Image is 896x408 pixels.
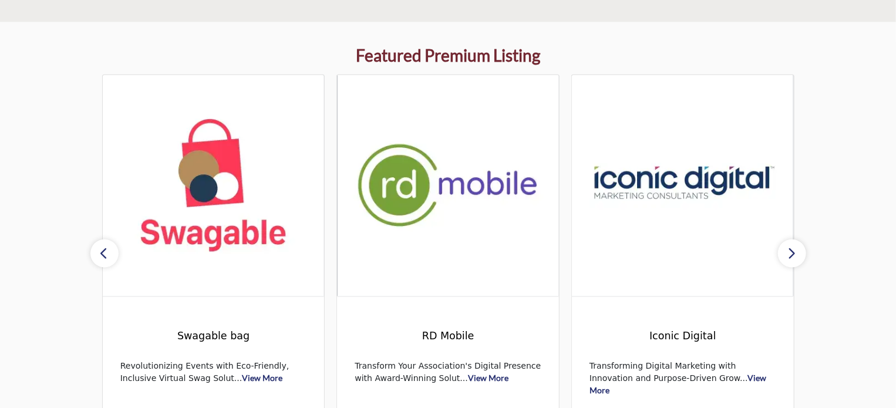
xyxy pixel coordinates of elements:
[468,373,508,383] a: View More
[590,373,767,395] a: View More
[355,321,541,352] a: RD Mobile
[337,75,559,296] img: RD Mobile
[590,328,776,343] span: Iconic Digital
[120,360,307,385] p: Revolutionizing Events with Eco-Friendly, Inclusive Virtual Swag Solut...
[355,360,541,385] p: Transform Your Association's Digital Presence with Award-Winning Solut...
[356,46,540,66] h2: Featured Premium Listing
[355,328,541,343] span: RD Mobile
[120,321,307,352] a: Swagable bag
[572,75,794,296] img: Iconic Digital
[103,75,325,296] img: Swagable bag
[590,360,776,397] p: Transforming Digital Marketing with Innovation and Purpose-Driven Grow...
[590,321,776,352] a: Iconic Digital
[120,328,307,343] span: Swagable bag
[242,373,282,383] a: View More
